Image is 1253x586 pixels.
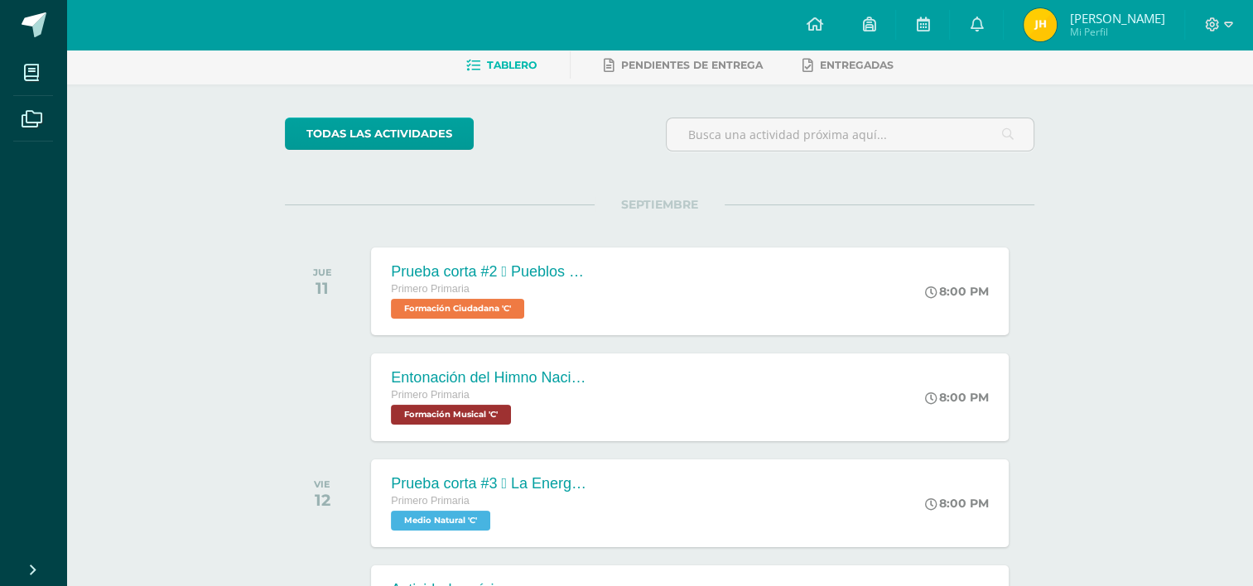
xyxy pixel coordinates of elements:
span: Formación Ciudadana 'C' [391,299,524,319]
span: Pendientes de entrega [621,59,763,71]
div: 8:00 PM [925,284,989,299]
div: Prueba corta #2  Pueblos de Guatemala  Símbolos patrios [391,263,590,281]
span: Mi Perfil [1069,25,1164,39]
div: Prueba corta #3  La Energía y tipos de energía  Basura orgánica e inorgánica  Tipos de contami... [391,475,590,492]
span: SEPTIEMBRE [595,197,725,212]
span: Entregadas [820,59,894,71]
span: Primero Primaria [391,283,469,295]
a: Entregadas [802,52,894,79]
span: Medio Natural 'C' [391,511,490,531]
span: [PERSON_NAME] [1069,10,1164,26]
div: Entonación del Himno Nacional de Guatemala [391,369,590,387]
span: Primero Primaria [391,389,469,401]
input: Busca una actividad próxima aquí... [667,118,1034,151]
img: 82c99cfeb0af2e5c42f22b42cdb5e4e7.png [1024,8,1057,41]
div: 8:00 PM [925,496,989,511]
span: Formación Musical 'C' [391,405,511,425]
span: Primero Primaria [391,495,469,507]
div: 11 [313,278,332,298]
a: todas las Actividades [285,118,474,150]
div: JUE [313,267,332,278]
a: Tablero [466,52,537,79]
div: VIE [314,478,330,490]
div: 8:00 PM [925,390,989,405]
div: 12 [314,490,330,510]
span: Tablero [487,59,537,71]
a: Pendientes de entrega [604,52,763,79]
